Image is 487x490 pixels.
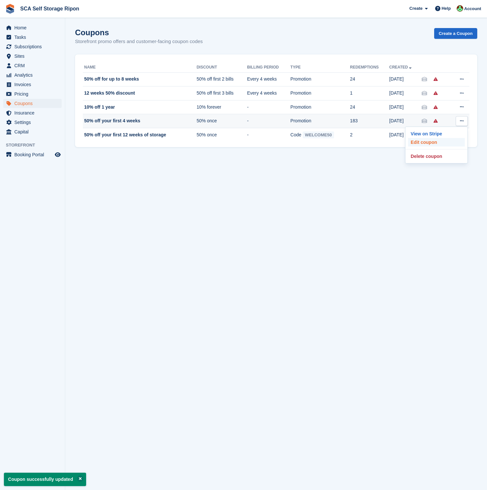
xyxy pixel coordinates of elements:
th: Billing Period [247,62,290,73]
th: Type [290,62,350,73]
th: Redemptions [350,62,389,73]
a: menu [3,89,62,99]
a: View on Stripe [408,130,465,138]
h1: Coupons [75,28,203,37]
td: 50% off your first 12 weeks of storage [83,128,197,142]
td: Promotion [290,86,350,100]
td: Every 4 weeks [247,86,290,100]
span: Settings [14,118,53,127]
a: menu [3,52,62,61]
span: Invoices [14,80,53,89]
td: 10% off 1 year [83,100,197,114]
a: menu [3,42,62,51]
p: Storefront promo offers and customer-facing coupon codes [75,38,203,45]
a: SCA Self Storage Ripon [18,3,82,14]
td: Every 4 weeks [247,72,290,86]
a: menu [3,70,62,80]
span: Storefront [6,142,65,148]
span: Account [464,6,481,12]
td: Promotion [290,72,350,86]
span: Insurance [14,108,53,117]
a: Preview store [54,151,62,159]
span: Create [409,5,422,12]
td: 50% off your first 4 weeks [83,114,197,128]
td: [DATE] [389,114,422,128]
a: menu [3,118,62,127]
img: Ross Chapman [457,5,463,12]
span: Coupons [14,99,53,108]
td: 50% once [197,114,247,128]
td: [DATE] [389,128,422,142]
span: Analytics [14,70,53,80]
td: [DATE] [389,72,422,86]
td: - [247,128,290,142]
td: 50% off first 3 bills [197,86,247,100]
span: Subscriptions [14,42,53,51]
td: 183 [350,114,389,128]
a: menu [3,33,62,42]
td: [DATE] [389,86,422,100]
span: Pricing [14,89,53,99]
a: Created [389,65,413,69]
span: Sites [14,52,53,61]
td: Promotion [290,100,350,114]
a: menu [3,150,62,159]
a: Create a Coupon [434,28,477,39]
span: Booking Portal [14,150,53,159]
a: menu [3,108,62,117]
td: [DATE] [389,100,422,114]
td: Code [290,128,350,142]
a: menu [3,80,62,89]
td: 2 [350,128,389,142]
a: menu [3,61,62,70]
a: Delete coupon [408,152,465,161]
a: menu [3,127,62,136]
td: 24 [350,100,389,114]
td: 24 [350,72,389,86]
a: Edit coupon [408,138,465,146]
img: stora-icon-8386f47178a22dfd0bd8f6a31ec36ba5ce8667c1dd55bd0f319d3a0aa187defe.svg [5,4,15,14]
span: Home [14,23,53,32]
th: Discount [197,62,247,73]
td: Promotion [290,114,350,128]
span: CRM [14,61,53,70]
td: 10% forever [197,100,247,114]
th: Name [83,62,197,73]
td: 50% once [197,128,247,142]
p: Coupon successfully updated [4,473,86,486]
span: WELCOME50 [303,131,334,138]
td: - [247,100,290,114]
td: 1 [350,86,389,100]
td: - [247,114,290,128]
td: 50% off first 2 bills [197,72,247,86]
span: Help [442,5,451,12]
td: 12 weeks 50% discount [83,86,197,100]
a: menu [3,23,62,32]
span: Capital [14,127,53,136]
a: menu [3,99,62,108]
td: 50% off for up to 8 weeks [83,72,197,86]
span: Tasks [14,33,53,42]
